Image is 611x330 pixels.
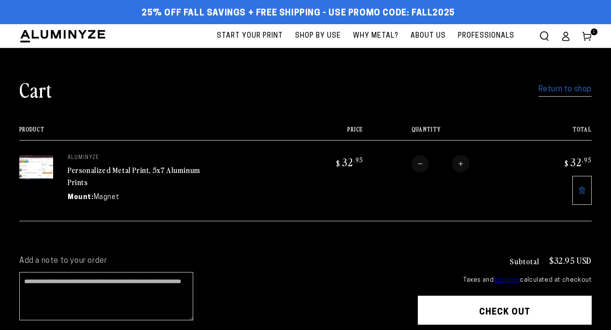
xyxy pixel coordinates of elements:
summary: Search our site [534,26,555,47]
a: shipping [494,277,520,283]
span: Why Metal? [353,30,398,42]
dt: Mount: [68,192,94,202]
p: $32.95 USD [549,256,592,265]
span: Professionals [458,30,514,42]
a: Personalized Metal Print, 5x7 Aluminum Prints [68,164,200,187]
sup: .95 [582,156,592,164]
bdi: 32 [563,155,592,169]
img: Aluminyze [19,29,106,43]
span: Start Your Print [217,30,283,42]
th: Quantity [363,126,526,140]
th: Product [19,126,297,140]
h3: Subtotal [510,257,540,265]
span: $ [565,158,569,168]
a: Remove 5"x7" Rectangle White Glossy Aluminyzed Photo [572,176,592,205]
input: Quantity for Personalized Metal Print, 5x7 Aluminum Prints [429,155,452,172]
a: Shop By Use [290,24,346,48]
h1: Cart [19,77,52,102]
span: Shop By Use [295,30,341,42]
th: Total [526,126,592,140]
img: 5"x7" Rectangle White Glossy Aluminyzed Photo [19,155,53,179]
th: Price [297,126,363,140]
span: 25% off FALL Savings + Free Shipping - Use Promo Code: FALL2025 [142,8,455,19]
a: Start Your Print [212,24,288,48]
p: aluminyze [68,155,213,161]
label: Add a note to your order [19,256,398,266]
a: About Us [406,24,451,48]
a: Why Metal? [348,24,403,48]
a: Professionals [453,24,519,48]
a: Return to shop [539,83,592,97]
sup: .95 [354,156,363,164]
button: Check out [418,296,592,325]
dd: Magnet [94,192,119,202]
bdi: 32 [335,155,363,169]
span: About Us [411,30,446,42]
small: Taxes and calculated at checkout [418,275,592,285]
span: $ [336,158,341,168]
span: 1 [593,29,596,35]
